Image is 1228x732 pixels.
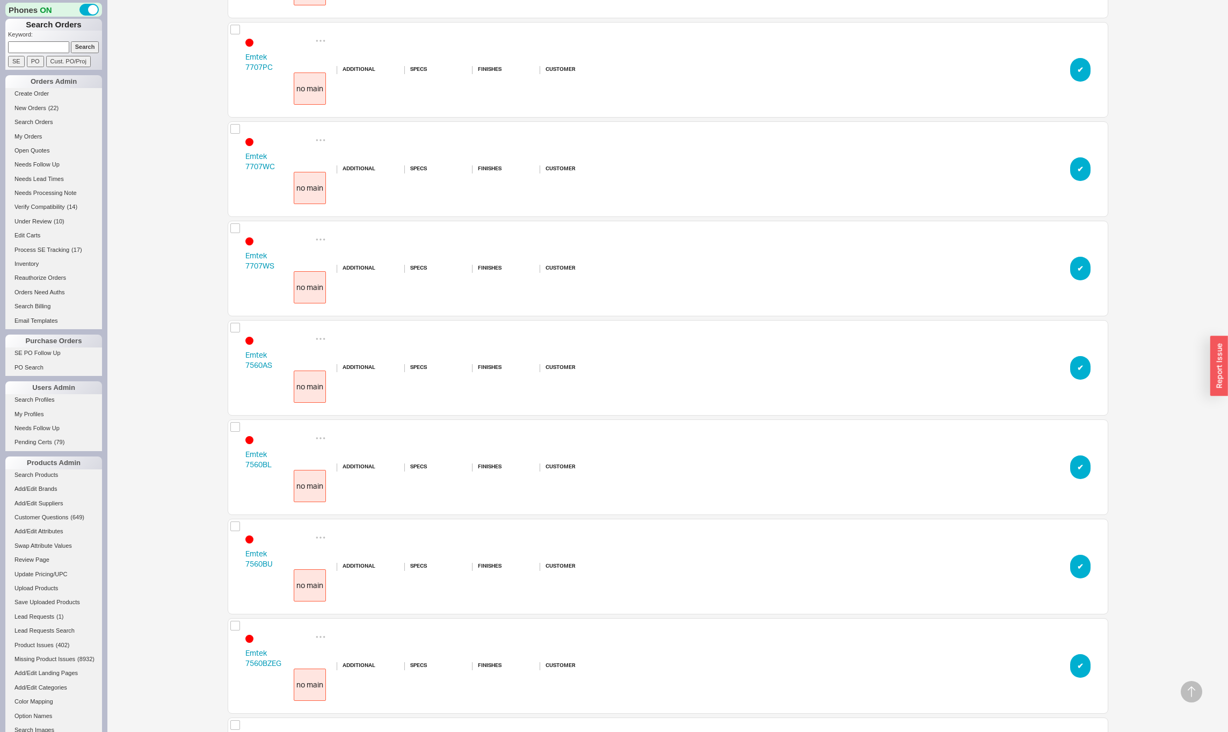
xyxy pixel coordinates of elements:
a: New Orders(22) [5,103,102,114]
span: ✔︎ [1077,63,1084,76]
h6: finishes [478,265,524,270]
h6: additional [343,265,388,270]
a: Reauthorize Orders [5,272,102,284]
h6: additional [343,66,388,71]
a: Email Templates [5,315,102,327]
div: Users Admin [5,381,102,394]
span: Process SE Tracking [14,247,69,253]
a: Missing Product Issues(8932) [5,654,102,665]
a: Emtek7560BL [245,450,272,469]
a: Search Products [5,469,102,481]
span: ✔︎ [1077,361,1084,374]
h6: customer [546,364,591,369]
span: Under Review [14,218,52,224]
a: Orders Need Auths [5,287,102,298]
h6: additional [343,563,388,568]
span: Needs Follow Up [14,425,60,431]
h6: customer [546,463,591,469]
span: ( 10 ) [54,218,64,224]
h6: customer [546,563,591,568]
a: Edit Carts [5,230,102,241]
a: Pending Certs(79) [5,437,102,448]
input: Cust. PO/Proj [46,56,91,67]
span: Customer Questions [14,514,68,520]
a: Lead Requests(1) [5,611,102,622]
span: ( 1 ) [56,613,63,620]
div: Orders Admin [5,75,102,88]
a: Emtek7707WS [245,251,274,271]
div: no main [294,73,326,105]
h6: customer [546,165,591,171]
h6: specs [410,265,456,270]
button: ✔︎ [1070,58,1091,82]
a: Update Pricing/UPC [5,569,102,580]
a: PO Search [5,362,102,373]
div: no main [294,371,326,403]
a: Emtek7560AS [245,350,272,370]
span: ( 8932 ) [77,656,95,662]
button: ✔︎ [1070,257,1091,280]
input: SE [8,56,25,67]
span: Needs Processing Note [14,190,77,196]
button: ✔︎ [1070,157,1091,181]
a: Swap Attribute Values [5,540,102,552]
a: Needs Follow Up [5,159,102,170]
span: Verify Compatibility [14,204,65,210]
a: Review Page [5,554,102,566]
h6: additional [343,463,388,469]
span: ( 649 ) [70,514,84,520]
span: ( 79 ) [54,439,65,445]
h6: customer [546,662,591,668]
a: Search Billing [5,301,102,312]
a: My Orders [5,131,102,142]
a: Save Uploaded Products [5,597,102,608]
h6: additional [343,662,388,668]
a: Search Profiles [5,394,102,405]
button: ✔︎ [1070,356,1091,380]
h6: finishes [478,364,524,369]
a: Add/Edit Brands [5,483,102,495]
a: Add/Edit Landing Pages [5,668,102,679]
a: Inventory [5,258,102,270]
span: ON [40,4,52,16]
a: Lead Requests Search [5,625,102,636]
button: ✔︎ [1070,654,1091,678]
h6: finishes [478,165,524,171]
a: Search Orders [5,117,102,128]
a: Emtek7560BZEG [245,648,281,668]
span: ✔︎ [1077,560,1084,573]
div: no main [294,172,326,204]
a: My Profiles [5,409,102,420]
a: Add/Edit Categories [5,682,102,693]
a: Add/Edit Suppliers [5,498,102,509]
span: ✔︎ [1077,163,1084,176]
h6: specs [410,364,456,369]
a: Option Names [5,711,102,722]
a: Product Issues(402) [5,640,102,651]
a: Upload Products [5,583,102,594]
span: ✔︎ [1077,461,1084,474]
div: no main [294,669,326,701]
a: SE PO Follow Up [5,347,102,359]
div: Purchase Orders [5,335,102,347]
a: Needs Processing Note [5,187,102,199]
a: Customer Questions(649) [5,512,102,523]
span: New Orders [14,105,46,111]
p: Keyword: [8,31,102,41]
a: Create Order [5,88,102,99]
h6: specs [410,563,456,568]
a: Open Quotes [5,145,102,156]
a: Needs Follow Up [5,423,102,434]
div: no main [294,569,326,601]
h6: specs [410,662,456,668]
span: ( 14 ) [67,204,78,210]
h1: Search Orders [5,19,102,31]
h6: specs [410,463,456,469]
a: Verify Compatibility(14) [5,201,102,213]
input: Search [71,41,99,53]
h6: finishes [478,563,524,568]
div: Phones [5,3,102,17]
h6: customer [546,265,591,270]
a: Under Review(10) [5,216,102,227]
a: Needs Lead Times [5,173,102,185]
